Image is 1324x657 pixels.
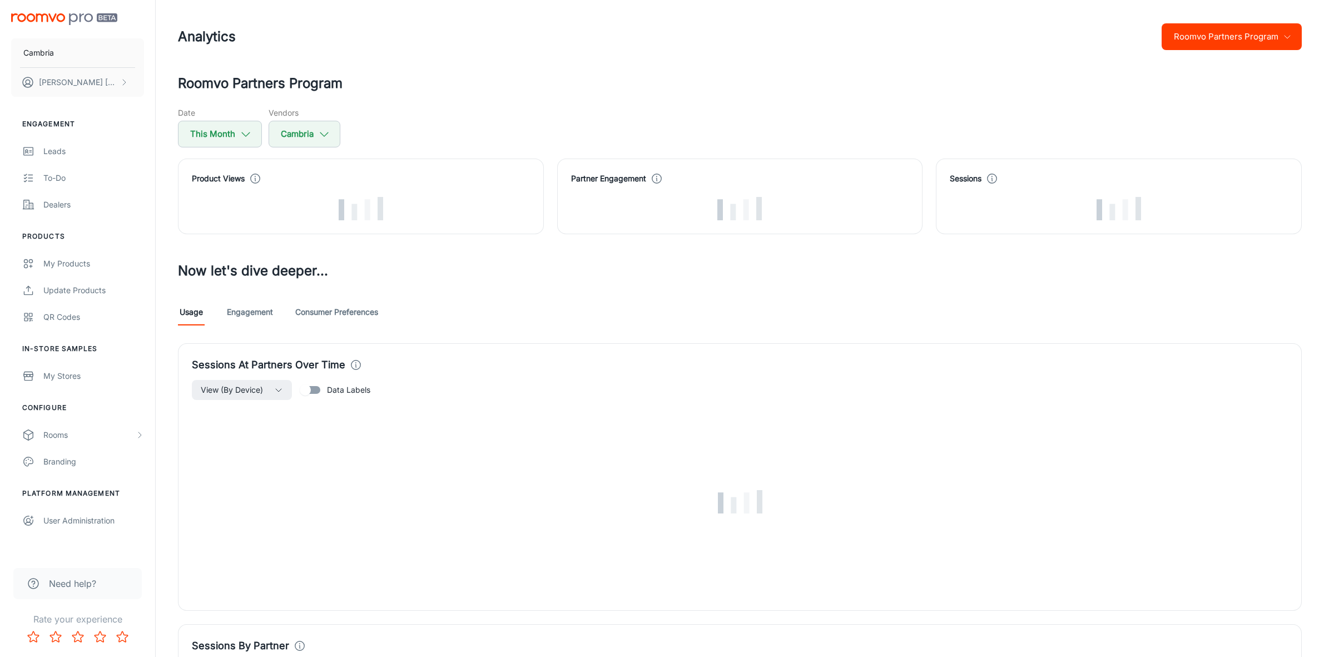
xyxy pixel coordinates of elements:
[227,299,273,325] a: Engagement
[269,121,340,147] button: Cambria
[43,258,144,270] div: My Products
[111,626,133,648] button: Rate 5 star
[178,299,205,325] a: Usage
[43,370,144,382] div: My Stores
[571,172,646,185] h4: Partner Engagement
[717,197,762,220] img: Loading
[43,515,144,527] div: User Administration
[43,311,144,323] div: QR Codes
[43,145,144,157] div: Leads
[192,380,292,400] button: View (By Device)
[43,172,144,184] div: To-do
[49,577,96,590] span: Need help?
[178,261,1302,281] h3: Now let's dive deeper...
[192,172,245,185] h4: Product Views
[11,68,144,97] button: [PERSON_NAME] [PERSON_NAME]
[39,76,117,88] p: [PERSON_NAME] [PERSON_NAME]
[295,299,378,325] a: Consumer Preferences
[9,612,146,626] p: Rate your experience
[178,27,236,47] h1: Analytics
[178,107,262,118] h5: Date
[43,199,144,211] div: Dealers
[22,626,44,648] button: Rate 1 star
[201,383,263,397] span: View (By Device)
[1162,23,1302,50] button: Roomvo Partners Program
[67,626,89,648] button: Rate 3 star
[11,13,117,25] img: Roomvo PRO Beta
[23,47,54,59] p: Cambria
[43,429,135,441] div: Rooms
[718,490,762,513] img: Loading
[950,172,981,185] h4: Sessions
[178,73,1302,93] h2: Roomvo Partners Program
[192,357,345,373] h4: Sessions At Partners Over Time
[44,626,67,648] button: Rate 2 star
[11,38,144,67] button: Cambria
[339,197,383,220] img: Loading
[43,284,144,297] div: Update Products
[192,638,289,654] h4: Sessions By Partner
[1097,197,1141,220] img: Loading
[178,121,262,147] button: This Month
[89,626,111,648] button: Rate 4 star
[327,384,370,396] span: Data Labels
[269,107,340,118] h5: Vendors
[43,456,144,468] div: Branding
